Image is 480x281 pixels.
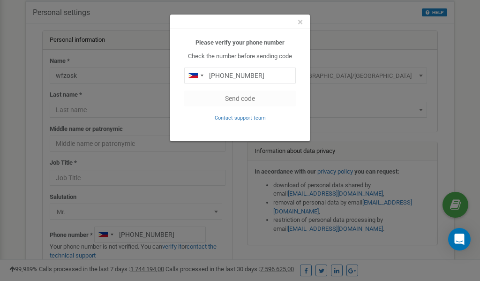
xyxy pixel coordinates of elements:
[184,68,296,84] input: 0905 123 4567
[215,115,266,121] small: Contact support team
[298,17,303,27] button: Close
[298,16,303,28] span: ×
[195,39,285,46] b: Please verify your phone number
[185,68,206,83] div: Telephone country code
[215,114,266,121] a: Contact support team
[448,228,471,251] div: Open Intercom Messenger
[184,91,296,106] button: Send code
[184,52,296,61] p: Check the number before sending code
